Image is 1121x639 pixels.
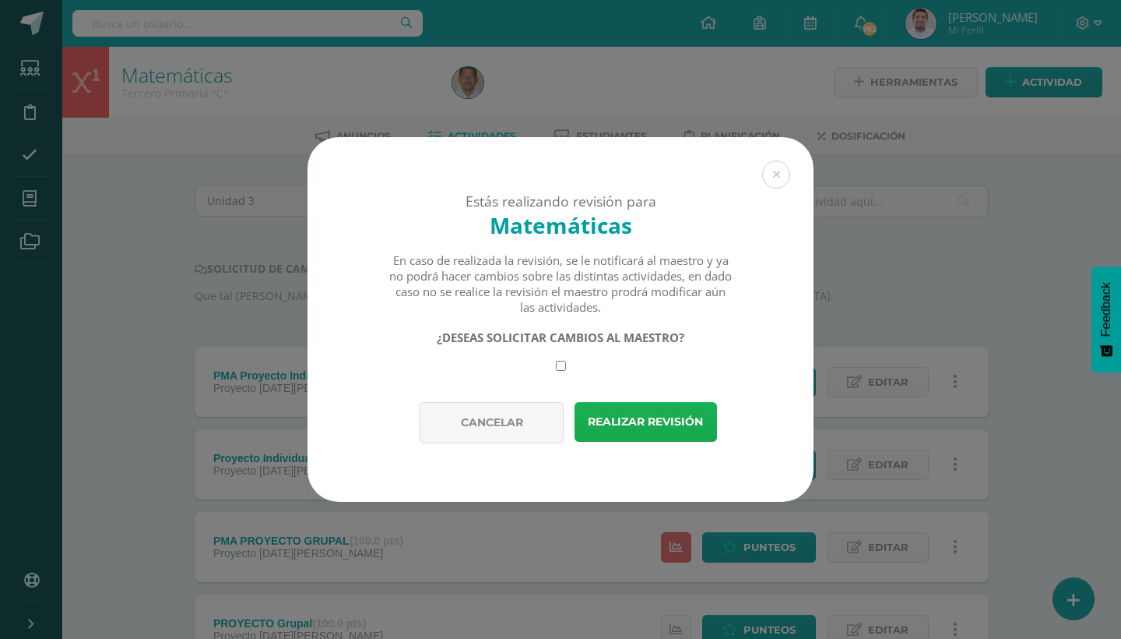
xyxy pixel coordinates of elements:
strong: Matemáticas [490,210,632,240]
div: Estás realizando revisión para [335,192,786,210]
div: En caso de realizada la revisión, se le notificará al maestro y ya no podrá hacer cambios sobre l... [388,252,733,315]
strong: ¿DESEAS SOLICITAR CAMBIOS AL MAESTRO? [437,330,684,345]
span: Feedback [1099,282,1113,337]
button: Realizar revisión [575,402,717,442]
input: Require changes [556,361,566,371]
button: Feedback - Mostrar encuesta [1091,267,1121,372]
button: Close (Esc) [762,161,790,189]
button: Cancelar [420,402,564,443]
